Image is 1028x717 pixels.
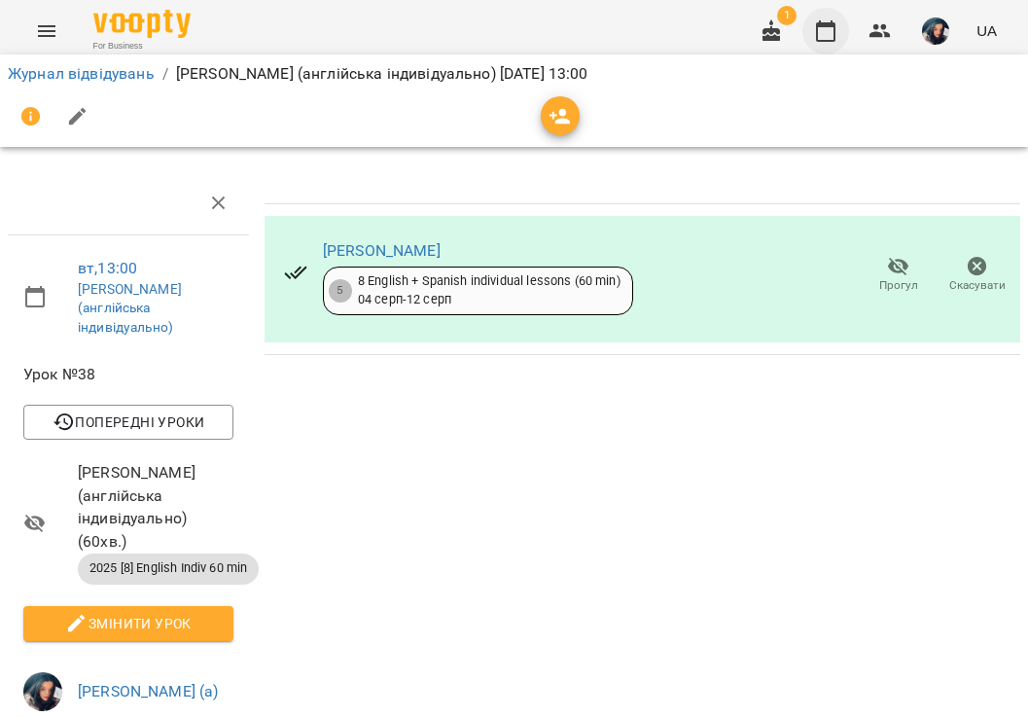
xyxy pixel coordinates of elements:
a: [PERSON_NAME] [323,241,441,260]
img: a25f17a1166e7f267f2f46aa20c26a21.jpg [922,18,949,45]
button: Попередні уроки [23,405,233,440]
li: / [162,62,168,86]
span: Змінити урок [39,612,218,635]
button: UA [969,13,1005,49]
a: [PERSON_NAME] (англійська індивідуально) [78,281,182,335]
span: 1 [777,6,797,25]
img: a25f17a1166e7f267f2f46aa20c26a21.jpg [23,672,62,711]
span: Урок №38 [23,363,233,386]
span: 2025 [8] English Indiv 60 min [78,559,259,577]
img: Voopty Logo [93,10,191,38]
span: Прогул [879,277,918,294]
span: Попередні уроки [39,411,218,434]
div: 8 English + Spanish individual lessons (60 min) 04 серп - 12 серп [358,272,620,308]
a: Журнал відвідувань [8,64,155,83]
nav: breadcrumb [8,62,1020,86]
button: Змінити урок [23,606,233,641]
p: [PERSON_NAME] (англійська індивідуально) [DATE] 13:00 [176,62,588,86]
button: Скасувати [938,248,1016,303]
span: UA [976,20,997,41]
div: 5 [329,279,352,303]
button: Menu [23,8,70,54]
span: For Business [93,40,191,53]
button: Прогул [859,248,938,303]
a: вт , 13:00 [78,259,137,277]
a: [PERSON_NAME] (а) [78,682,219,700]
span: Скасувати [949,277,1006,294]
span: [PERSON_NAME] (англійська індивідуально) ( 60 хв. ) [78,461,233,553]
